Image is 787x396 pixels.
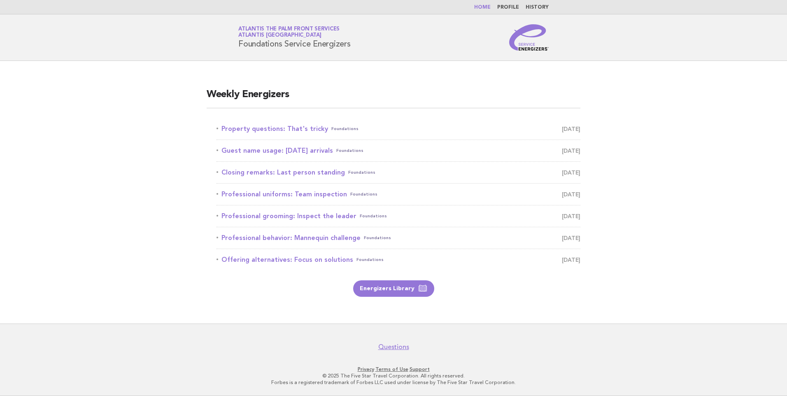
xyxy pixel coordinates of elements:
[142,373,645,379] p: © 2025 The Five Star Travel Corporation. All rights reserved.
[238,26,340,38] a: Atlantis The Palm Front ServicesAtlantis [GEOGRAPHIC_DATA]
[410,366,430,372] a: Support
[238,33,321,38] span: Atlantis [GEOGRAPHIC_DATA]
[217,167,580,178] a: Closing remarks: Last person standingFoundations [DATE]
[217,123,580,135] a: Property questions: That's trickyFoundations [DATE]
[562,189,580,200] span: [DATE]
[375,366,408,372] a: Terms of Use
[562,232,580,244] span: [DATE]
[353,280,434,297] a: Energizers Library
[562,145,580,156] span: [DATE]
[207,88,580,108] h2: Weekly Energizers
[562,123,580,135] span: [DATE]
[358,366,374,372] a: Privacy
[497,5,519,10] a: Profile
[364,232,391,244] span: Foundations
[350,189,377,200] span: Foundations
[217,254,580,266] a: Offering alternatives: Focus on solutionsFoundations [DATE]
[526,5,549,10] a: History
[217,145,580,156] a: Guest name usage: [DATE] arrivalsFoundations [DATE]
[142,379,645,386] p: Forbes is a registered trademark of Forbes LLC used under license by The Five Star Travel Corpora...
[142,366,645,373] p: · ·
[360,210,387,222] span: Foundations
[356,254,384,266] span: Foundations
[378,343,409,351] a: Questions
[217,189,580,200] a: Professional uniforms: Team inspectionFoundations [DATE]
[509,24,549,51] img: Service Energizers
[336,145,363,156] span: Foundations
[474,5,491,10] a: Home
[217,232,580,244] a: Professional behavior: Mannequin challengeFoundations [DATE]
[238,27,351,48] h1: Foundations Service Energizers
[331,123,359,135] span: Foundations
[348,167,375,178] span: Foundations
[562,254,580,266] span: [DATE]
[562,167,580,178] span: [DATE]
[217,210,580,222] a: Professional grooming: Inspect the leaderFoundations [DATE]
[562,210,580,222] span: [DATE]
